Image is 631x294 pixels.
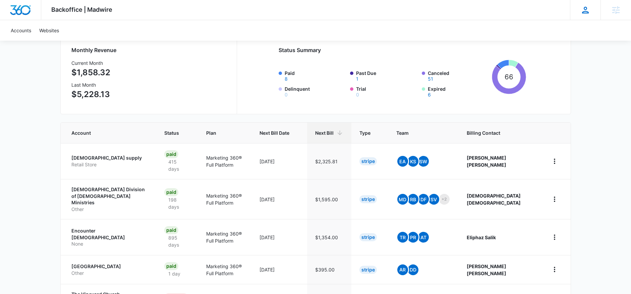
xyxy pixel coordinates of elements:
td: $1,354.00 [307,219,351,255]
p: $1,858.32 [71,67,110,79]
h3: Last Month [71,81,110,88]
p: 415 days [164,158,190,172]
p: Marketing 360® Full Platform [206,263,243,277]
label: Canceled [428,70,490,81]
span: SW [418,156,429,167]
h2: Monthly Revenue [71,46,229,54]
div: Paid [164,226,178,234]
div: Stripe [359,157,377,165]
p: [DEMOGRAPHIC_DATA] supply [71,155,149,161]
a: [DEMOGRAPHIC_DATA] supplyRetail Store [71,155,149,168]
strong: [PERSON_NAME] [PERSON_NAME] [467,263,506,276]
span: EA [397,156,408,167]
label: Trial [356,85,418,97]
strong: [PERSON_NAME] [PERSON_NAME] [467,155,506,168]
p: [GEOGRAPHIC_DATA] [71,263,149,270]
p: $5,228.13 [71,88,110,100]
button: home [549,156,560,167]
button: Canceled [428,77,433,81]
div: Paid [164,150,178,158]
p: Marketing 360® Full Platform [206,154,243,168]
span: DF [418,194,429,205]
span: Team [396,129,441,136]
td: [DATE] [251,219,307,255]
div: Paid [164,262,178,270]
p: Encounter [DEMOGRAPHIC_DATA] [71,227,149,241]
strong: Eliphaz Salik [467,235,496,240]
label: Paid [285,70,346,81]
p: Marketing 360® Full Platform [206,192,243,206]
h3: Current Month [71,59,110,67]
span: RB [408,194,418,205]
td: [DATE] [251,179,307,219]
td: [DATE] [251,143,307,179]
button: Expired [428,92,431,97]
a: Accounts [7,20,35,41]
label: Past Due [356,70,418,81]
span: AR [397,264,408,275]
p: 895 days [164,234,190,248]
button: Paid [285,77,288,81]
span: +2 [439,194,450,205]
td: $1,595.00 [307,179,351,219]
p: Other [71,206,149,213]
span: Backoffice | Madwire [51,6,112,13]
label: Delinquent [285,85,346,97]
span: Status [164,129,180,136]
p: 1 day [164,270,184,277]
div: Paid [164,188,178,196]
a: [GEOGRAPHIC_DATA]Other [71,263,149,276]
tspan: 66 [505,73,513,81]
h2: Status Summary [279,46,526,54]
a: [DEMOGRAPHIC_DATA] Division of [DEMOGRAPHIC_DATA] MinistriesOther [71,186,149,212]
button: home [549,232,560,243]
span: KS [408,156,418,167]
div: Stripe [359,233,377,241]
span: DD [408,264,418,275]
p: Marketing 360® Full Platform [206,230,243,244]
p: Retail Store [71,161,149,168]
button: home [549,264,560,275]
span: Billing Contact [467,129,533,136]
div: Stripe [359,266,377,274]
span: MD [397,194,408,205]
div: Stripe [359,195,377,203]
span: Account [71,129,139,136]
span: AT [418,232,429,243]
a: Encounter [DEMOGRAPHIC_DATA]None [71,227,149,247]
span: Next Bill Date [260,129,289,136]
button: Past Due [356,77,358,81]
button: home [549,194,560,205]
p: [DEMOGRAPHIC_DATA] Division of [DEMOGRAPHIC_DATA] Ministries [71,186,149,206]
span: SV [428,194,439,205]
label: Expired [428,85,490,97]
p: 198 days [164,196,190,210]
span: PR [408,232,418,243]
p: Other [71,270,149,277]
span: Next Bill [315,129,334,136]
span: Type [359,129,370,136]
td: $2,325.81 [307,143,351,179]
span: Plan [206,129,243,136]
td: $395.00 [307,255,351,284]
a: Websites [35,20,63,41]
p: None [71,241,149,247]
td: [DATE] [251,255,307,284]
strong: [DEMOGRAPHIC_DATA] [DEMOGRAPHIC_DATA] [467,193,521,206]
span: TR [397,232,408,243]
